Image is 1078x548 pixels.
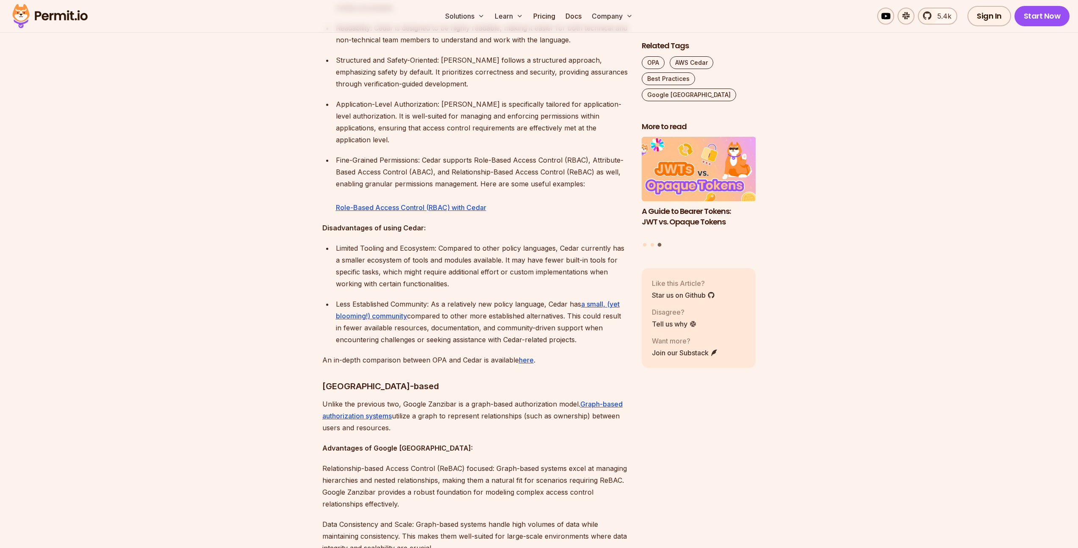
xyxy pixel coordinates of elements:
[642,122,756,132] h2: More to read
[652,319,697,329] a: Tell us why
[967,6,1011,26] a: Sign In
[442,8,488,25] button: Solutions
[1014,6,1070,26] a: Start Now
[322,398,628,434] p: Unlike the previous two, Google Zanzibar is a graph-based authorization model. utilize a graph to...
[918,8,957,25] a: 5.4k
[562,8,585,25] a: Docs
[336,98,628,146] p: Application-Level Authorization: [PERSON_NAME] is specifically tailored for application-level aut...
[642,56,665,69] a: OPA
[932,11,951,21] span: 5.4k
[336,54,628,90] p: Structured and Safety-Oriented: [PERSON_NAME] follows a structured approach, emphasizing safety b...
[651,243,654,246] button: Go to slide 2
[336,242,628,290] p: Limited Tooling and Ecosystem: Compared to other policy languages, Cedar currently has a smaller ...
[322,400,623,420] a: Graph-based authorization systems
[336,22,628,46] p: Readability: Cedar is designed to be highly readable, making it easier for both technical and non...
[652,278,715,288] p: Like this Article?
[652,348,718,358] a: Join our Substack
[530,8,559,25] a: Pricing
[652,290,715,300] a: Star us on Github
[642,137,756,202] img: A Guide to Bearer Tokens: JWT vs. Opaque Tokens
[588,8,636,25] button: Company
[322,444,473,452] strong: Advantages of Google [GEOGRAPHIC_DATA]:
[322,354,628,366] p: An in-depth comparison between OPA and Cedar is available .
[336,154,628,213] p: Fine-Grained Permissions: Cedar supports Role-Based Access Control (RBAC), Attribute-Based Access...
[658,243,662,247] button: Go to slide 3
[642,72,695,85] a: Best Practices
[322,224,426,232] strong: Disadvantages of using Cedar:
[642,137,756,238] li: 3 of 3
[336,300,620,320] a: a small, (yet blooming!) community
[652,336,718,346] p: Want more?
[491,8,527,25] button: Learn
[670,56,713,69] a: AWS Cedar
[336,203,486,212] a: Role-Based Access Control (RBAC) with Cedar
[322,462,628,510] p: Relationship-based Access Control (ReBAC) focused: Graph-based systems excel at managing hierarch...
[652,307,697,317] p: Disagree?
[642,89,736,101] a: Google [GEOGRAPHIC_DATA]
[642,41,756,51] h2: Related Tags
[336,298,628,346] p: Less Established Community: As a relatively new policy language, Cedar has compared to other more...
[519,356,534,364] a: here
[642,206,756,227] h3: A Guide to Bearer Tokens: JWT vs. Opaque Tokens
[643,243,646,246] button: Go to slide 1
[8,2,91,30] img: Permit logo
[642,137,756,248] div: Posts
[322,379,628,393] h3: [GEOGRAPHIC_DATA]-based
[642,137,756,238] a: A Guide to Bearer Tokens: JWT vs. Opaque TokensA Guide to Bearer Tokens: JWT vs. Opaque Tokens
